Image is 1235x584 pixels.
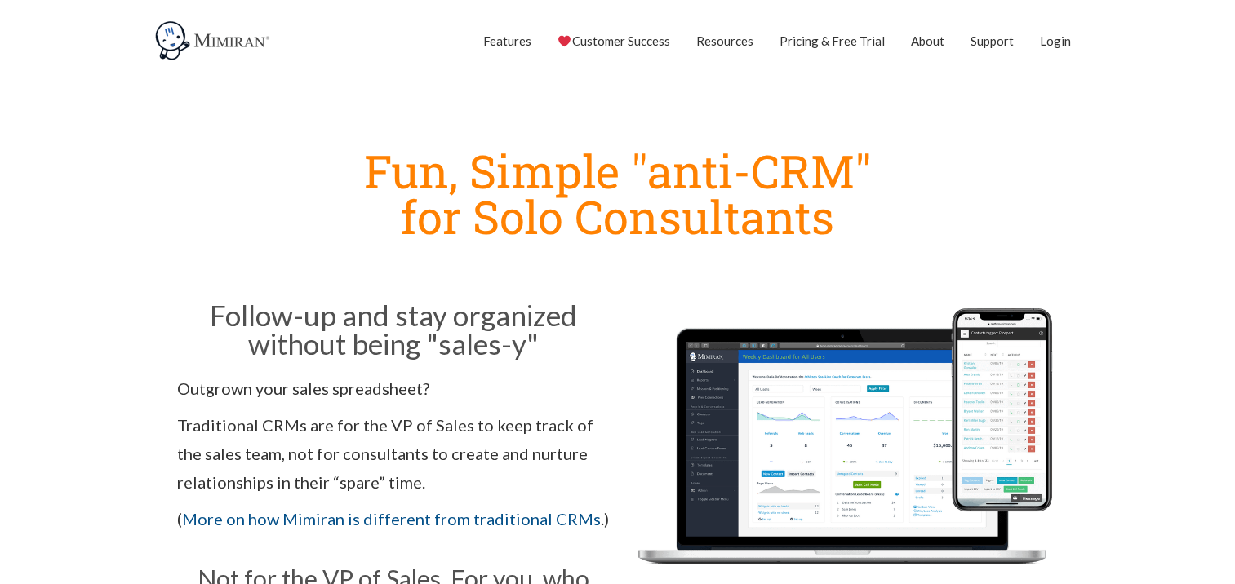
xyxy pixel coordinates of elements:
[483,20,531,61] a: Features
[558,35,571,47] img: ❤️
[696,20,753,61] a: Resources
[169,148,1067,239] h1: Fun, Simple "anti-CRM" for Solo Consultants
[911,20,944,61] a: About
[558,20,669,61] a: Customer Success
[1040,20,1071,61] a: Login
[780,20,885,61] a: Pricing & Free Trial
[153,20,275,61] img: Mimiran CRM
[177,301,610,358] h2: Follow-up and stay organized without being "sales-y"
[971,20,1014,61] a: Support
[177,374,610,403] p: Outgrown your sales spreadsheet?
[177,509,609,529] span: ( .)
[177,411,610,497] p: Traditional CRMs are for the VP of Sales to keep track of the sales team, not for consultants to ...
[182,509,601,529] a: More on how Mimiran is different from traditional CRMs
